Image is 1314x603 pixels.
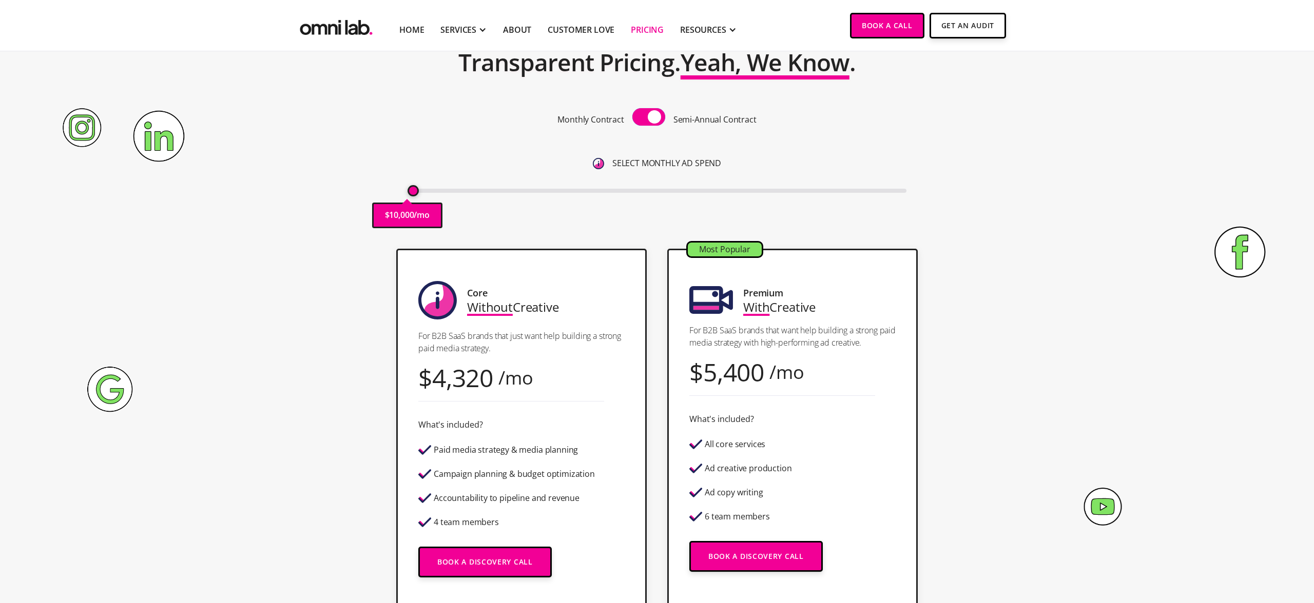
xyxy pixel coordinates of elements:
a: Home [399,24,424,36]
div: Premium [743,286,783,300]
div: RESOURCES [680,24,726,36]
div: What's included? [689,412,753,426]
div: SERVICES [440,24,476,36]
div: All core services [705,440,765,449]
div: 4 team members [434,518,499,527]
div: 5,400 [703,365,764,379]
p: SELECT MONTHLY AD SPEND [612,156,721,170]
div: /mo [769,365,804,379]
p: For B2B SaaS brands that want help building a strong paid media strategy with high-performing ad ... [689,324,896,349]
div: Creative [467,300,559,314]
div: $ [689,365,703,379]
span: Without [467,298,513,315]
span: With [743,298,769,315]
div: /mo [498,371,533,385]
a: home [298,13,375,38]
div: Accountability to pipeline and revenue [434,494,579,502]
p: Semi-Annual Contract [673,113,757,127]
div: 6 team members [705,512,770,521]
span: Yeah, We Know [681,46,849,78]
a: Get An Audit [930,13,1006,38]
div: Ad creative production [705,464,791,473]
a: Book a Discovery Call [689,541,823,572]
p: Monthly Contract [557,113,624,127]
h2: Transparent Pricing. . [458,42,856,83]
iframe: Chat Widget [1130,485,1314,603]
div: What's included? [418,418,482,432]
div: Campaign planning & budget optimization [434,470,595,478]
img: Omni Lab: B2B SaaS Demand Generation Agency [298,13,375,38]
a: About [503,24,531,36]
a: Pricing [631,24,664,36]
div: Paid media strategy & media planning [434,446,578,454]
div: 4,320 [432,371,493,385]
div: Ad copy writing [705,488,763,497]
a: Book a Discovery Call [418,547,552,577]
div: $ [418,371,432,385]
a: Book a Call [850,13,924,38]
p: 10,000 [389,208,414,222]
div: Most Popular [688,243,762,256]
p: $ [385,208,390,222]
a: Customer Love [548,24,614,36]
p: /mo [414,208,430,222]
div: Creative [743,300,816,314]
div: Core [467,286,487,300]
img: 6410812402e99d19b372aa32_omni-nav-info.svg [593,158,604,169]
p: For B2B SaaS brands that just want help building a strong paid media strategy. [418,330,625,354]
